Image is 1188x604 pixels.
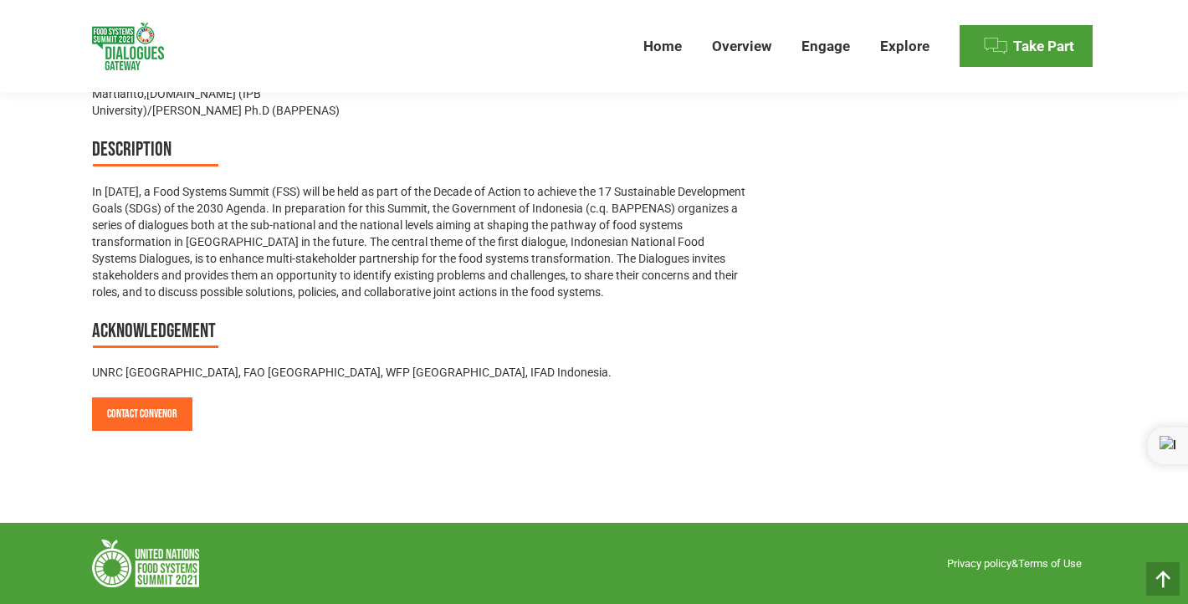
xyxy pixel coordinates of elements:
[92,317,750,348] h3: Acknowledgement
[92,69,412,119] div: Prof. [PERSON_NAME] (IPB University)/ Dr. Ir Drajat Martianto,[DOMAIN_NAME] (IPB University)/[PER...
[92,540,199,587] img: Food Systems Summit Dialogues
[92,136,750,166] h3: Description
[92,364,750,381] div: UNRC [GEOGRAPHIC_DATA], FAO [GEOGRAPHIC_DATA], WFP [GEOGRAPHIC_DATA], IFAD Indonesia.
[947,557,1011,570] a: Privacy policy
[983,33,1008,59] img: Menu icon
[933,550,1096,577] div: &
[880,38,929,55] span: Explore
[643,38,682,55] span: Home
[1013,38,1074,55] span: Take Part
[712,38,771,55] span: Overview
[92,397,192,431] a: Contact Convenor
[92,183,750,300] p: In [DATE], a Food Systems Summit (FSS) will be held as part of the Decade of Action to achieve th...
[1018,557,1082,570] a: Terms of Use
[801,38,850,55] span: Engage
[92,23,164,70] img: Food Systems Summit Dialogues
